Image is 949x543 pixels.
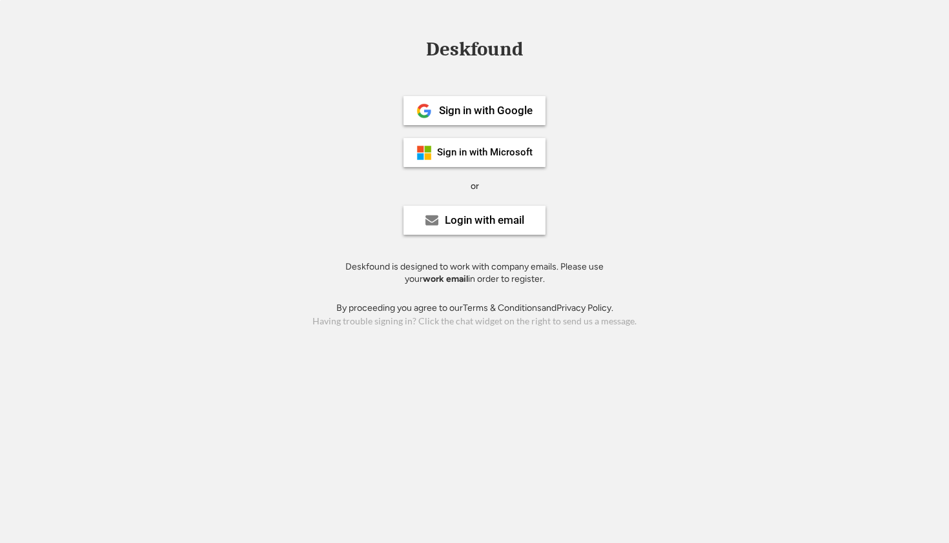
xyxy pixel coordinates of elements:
div: Deskfound is designed to work with company emails. Please use your in order to register. [329,261,620,286]
img: 1024px-Google__G__Logo.svg.png [416,103,432,119]
div: Sign in with Microsoft [437,148,533,157]
a: Terms & Conditions [463,302,542,313]
a: Privacy Policy. [556,302,613,313]
div: By proceeding you agree to our and [336,302,613,315]
div: Login with email [445,215,524,226]
img: ms-symbollockup_mssymbol_19.png [416,145,432,161]
div: Sign in with Google [439,105,533,116]
div: Deskfound [420,39,529,59]
strong: work email [423,273,468,284]
div: or [471,180,479,193]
